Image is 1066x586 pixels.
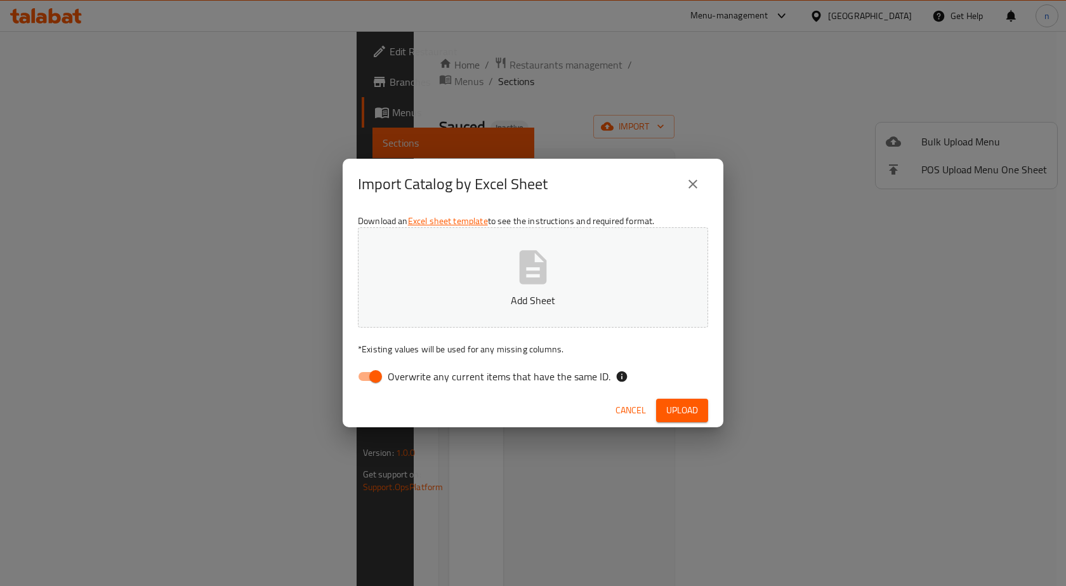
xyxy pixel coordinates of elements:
[343,210,723,394] div: Download an to see the instructions and required format.
[656,399,708,422] button: Upload
[610,399,651,422] button: Cancel
[408,213,488,229] a: Excel sheet template
[358,343,708,356] p: Existing values will be used for any missing columns.
[615,370,628,383] svg: If the overwrite option isn't selected, then the items that match an existing ID will be ignored ...
[615,403,646,418] span: Cancel
[358,227,708,328] button: Add Sheet
[358,174,548,194] h2: Import Catalog by Excel Sheet
[678,169,708,199] button: close
[388,369,610,384] span: Overwrite any current items that have the same ID.
[378,293,688,308] p: Add Sheet
[666,403,698,418] span: Upload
